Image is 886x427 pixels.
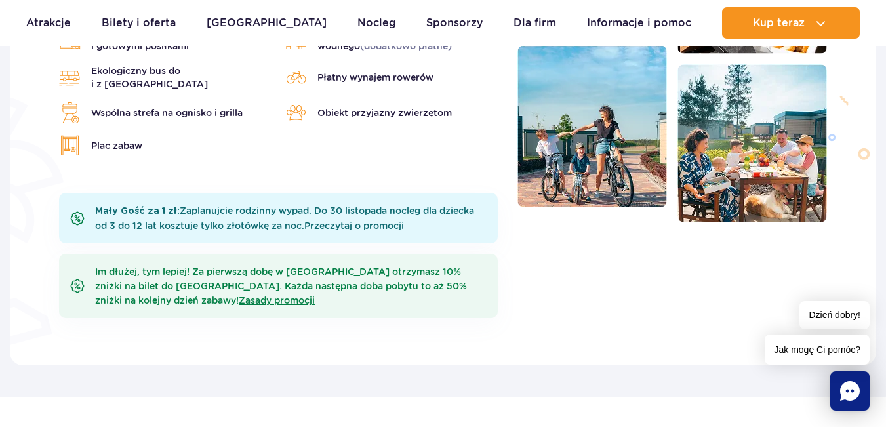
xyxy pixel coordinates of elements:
[426,7,483,39] a: Sponsorzy
[59,193,498,243] div: Zaplanujcie rodzinny wypad. Do 30 listopada nocleg dla dziecka od 3 do 12 lat kosztuje tylko złot...
[799,301,870,329] span: Dzień dobry!
[753,17,805,29] span: Kup teraz
[239,295,315,306] a: Zasady promocji
[102,7,176,39] a: Bilety i oferta
[722,7,860,39] button: Kup teraz
[91,106,243,119] span: Wspólna strefa na ognisko i grilla
[95,207,180,216] b: Mały Gość za 1 zł:
[587,7,691,39] a: Informacje i pomoc
[357,7,396,39] a: Nocleg
[91,139,142,152] span: Plac zabaw
[765,335,870,365] span: Jak mogę Ci pomóc?
[830,371,870,411] div: Chat
[513,7,556,39] a: Dla firm
[317,106,452,119] span: Obiekt przyjazny zwierzętom
[304,220,404,231] a: Przeczytaj o promocji
[59,254,498,318] div: Im dłużej, tym lepiej! Za pierwszą dobę w [GEOGRAPHIC_DATA] otrzymasz 10% zniżki na bilet do [GEO...
[207,7,327,39] a: [GEOGRAPHIC_DATA]
[360,41,452,51] span: (dodatkowo płatne)
[91,64,272,91] span: Ekologiczny bus do i z [GEOGRAPHIC_DATA]
[26,7,71,39] a: Atrakcje
[317,71,433,84] span: Płatny wynajem rowerów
